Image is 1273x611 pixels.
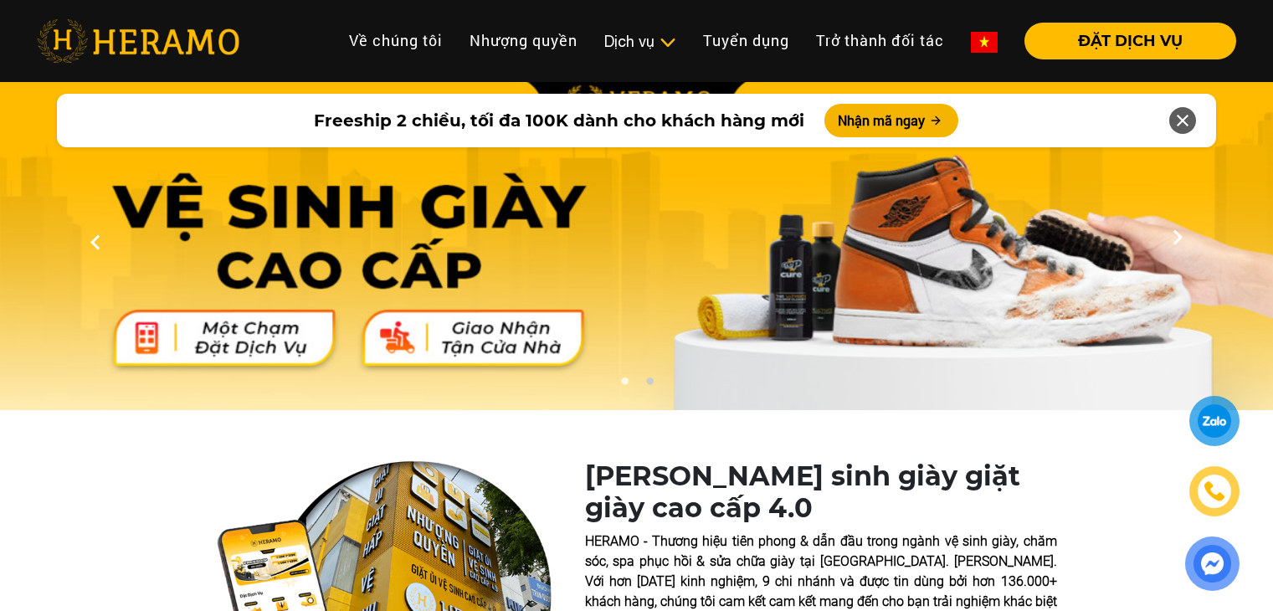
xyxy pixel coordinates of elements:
div: Dịch vụ [604,30,676,53]
h1: [PERSON_NAME] sinh giày giặt giày cao cấp 4.0 [585,460,1057,525]
a: phone-icon [1189,466,1239,516]
a: Nhượng quyền [456,23,591,59]
a: Tuyển dụng [690,23,803,59]
button: Nhận mã ngay [824,104,958,137]
span: Freeship 2 chiều, tối đa 100K dành cho khách hàng mới [314,108,804,133]
img: heramo-logo.png [37,19,239,63]
img: vn-flag.png [971,32,998,53]
a: Trở thành đối tác [803,23,957,59]
button: 2 [641,377,658,393]
button: ĐẶT DỊCH VỤ [1024,23,1236,59]
button: 1 [616,377,633,393]
a: ĐẶT DỊCH VỤ [1011,33,1236,49]
img: phone-icon [1204,481,1224,501]
a: Về chúng tôi [336,23,456,59]
img: subToggleIcon [659,34,676,51]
